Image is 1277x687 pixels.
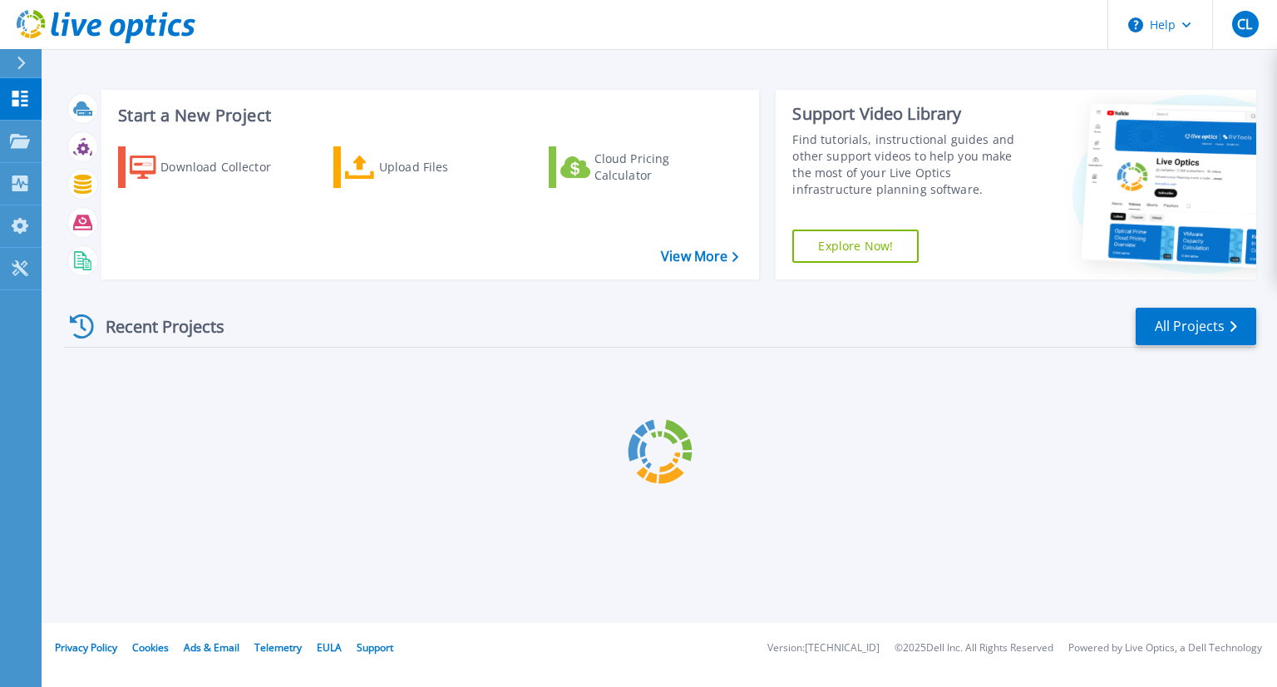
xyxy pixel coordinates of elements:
div: Cloud Pricing Calculator [594,151,727,184]
span: CL [1237,17,1252,31]
li: Powered by Live Optics, a Dell Technology [1068,643,1262,654]
a: Upload Files [333,146,519,188]
h3: Start a New Project [118,106,738,125]
div: Find tutorials, instructional guides and other support videos to help you make the most of your L... [792,131,1033,198]
a: Support [357,640,393,655]
a: Download Collector [118,146,303,188]
div: Download Collector [160,151,293,184]
a: Explore Now! [792,230,919,263]
a: Cookies [132,640,169,655]
div: Recent Projects [64,306,247,347]
li: © 2025 Dell Inc. All Rights Reserved [895,643,1053,654]
a: View More [661,249,738,264]
div: Upload Files [379,151,512,184]
a: Privacy Policy [55,640,117,655]
a: EULA [317,640,342,655]
a: Telemetry [254,640,302,655]
div: Support Video Library [792,103,1033,125]
a: Cloud Pricing Calculator [549,146,734,188]
li: Version: [TECHNICAL_ID] [767,643,880,654]
a: Ads & Email [184,640,239,655]
a: All Projects [1136,308,1256,345]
